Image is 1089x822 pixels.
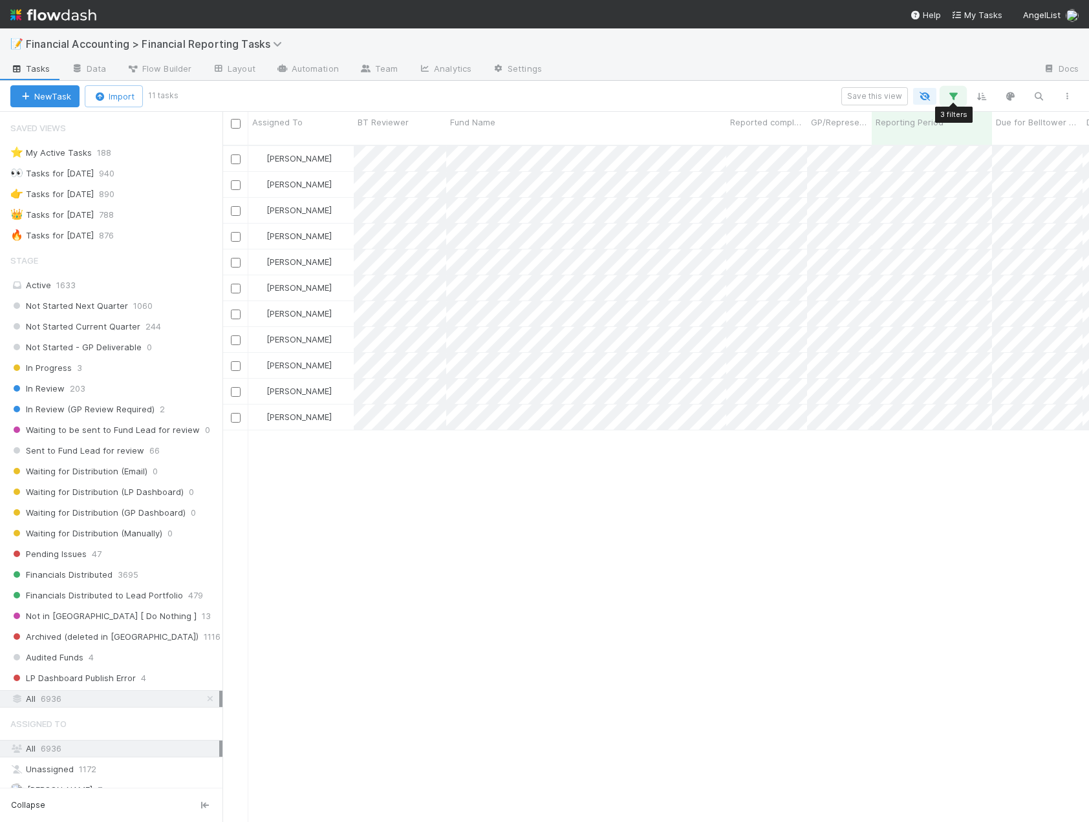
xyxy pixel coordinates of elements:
span: Not Started - GP Deliverable [10,339,142,355]
button: Import [85,85,143,107]
span: Assigned To [252,116,303,129]
span: 940 [99,165,127,182]
span: 2 [160,401,165,417]
span: Reported completed by [730,116,804,129]
span: Assigned To [10,711,67,737]
span: 47 [92,546,102,562]
span: 244 [146,319,161,335]
span: Not in [GEOGRAPHIC_DATA] [ Do Nothing ] [10,608,197,624]
img: avatar_17610dbf-fae2-46fa-90b6-017e9223b3c9.png [10,783,23,796]
img: avatar_c0d2ec3f-77e2-40ea-8107-ee7bdb5edede.png [1066,9,1079,22]
span: 876 [99,227,127,244]
img: avatar_487f705b-1efa-4920-8de6-14528bcda38c.png [254,412,264,422]
div: [PERSON_NAME] [253,152,332,165]
span: [PERSON_NAME] [266,179,332,189]
div: Tasks for [DATE] [10,227,94,244]
span: 0 [153,463,158,479]
span: 0 [189,484,194,500]
input: Toggle Row Selected [231,232,241,242]
div: All [10,741,219,757]
div: [PERSON_NAME] [253,307,332,320]
a: Data [61,59,116,80]
span: 6936 [41,691,61,707]
span: [PERSON_NAME] [266,282,332,293]
span: 13 [202,608,211,624]
span: [PERSON_NAME] [266,412,332,422]
span: 0 [167,525,173,542]
span: Stage [10,248,38,273]
a: Layout [202,59,266,80]
a: Analytics [408,59,482,80]
span: AngelList [1023,10,1061,20]
span: Waiting for Distribution (Email) [10,463,147,479]
span: My Tasks [951,10,1002,20]
div: My Active Tasks [10,145,92,161]
span: LP Dashboard Publish Error [10,670,136,686]
div: [PERSON_NAME] [253,229,332,242]
input: Toggle Row Selected [231,258,241,268]
span: [PERSON_NAME] [266,360,332,370]
span: 4 [89,649,94,666]
span: 1060 [133,298,153,314]
img: avatar_487f705b-1efa-4920-8de6-14528bcda38c.png [254,360,264,370]
span: 0 [205,422,210,438]
span: 890 [99,186,127,202]
span: 479 [188,587,203,604]
div: Tasks for [DATE] [10,165,94,182]
span: Audited Funds [10,649,83,666]
input: Toggle Row Selected [231,361,241,371]
span: 7 [98,782,102,798]
img: avatar_b6a6ccf4-6160-40f7-90da-56c3221167ae.png [254,257,264,267]
span: Collapse [11,799,45,811]
div: Unassigned [10,761,219,777]
span: Financials Distributed [10,567,113,583]
span: 📝 [10,38,23,49]
img: avatar_b6a6ccf4-6160-40f7-90da-56c3221167ae.png [254,205,264,215]
span: Reporting Period [876,116,943,129]
a: Flow Builder [116,59,202,80]
span: [PERSON_NAME] [266,257,332,267]
input: Toggle Row Selected [231,206,241,216]
span: 🔥 [10,229,23,240]
img: logo-inverted-e16ddd16eac7371096b0.svg [10,4,96,26]
span: 1633 [56,280,76,290]
span: Flow Builder [127,62,191,75]
div: [PERSON_NAME] [253,359,332,372]
img: avatar_b6a6ccf4-6160-40f7-90da-56c3221167ae.png [254,334,264,344]
span: [PERSON_NAME] [266,308,332,319]
span: 188 [97,145,124,161]
input: Toggle Row Selected [231,284,241,293]
input: Toggle Row Selected [231,180,241,190]
span: Waiting for Distribution (Manually) [10,525,162,542]
div: [PERSON_NAME] [253,204,332,216]
span: In Progress [10,360,72,376]
div: All [10,691,219,707]
span: 👀 [10,167,23,178]
button: Save this view [841,87,908,105]
input: Toggle Row Selected [231,413,241,423]
img: avatar_b6a6ccf4-6160-40f7-90da-56c3221167ae.png [254,282,264,293]
span: [PERSON_NAME] [266,334,332,344]
span: Not Started Current Quarter [10,319,140,335]
div: [PERSON_NAME] [253,255,332,268]
div: Active [10,277,219,293]
span: [PERSON_NAME] [266,153,332,163]
input: Toggle Row Selected [231,310,241,319]
div: [PERSON_NAME] [253,410,332,423]
span: In Review (GP Review Required) [10,401,155,417]
span: 0 [191,505,196,521]
img: avatar_b6a6ccf4-6160-40f7-90da-56c3221167ae.png [254,179,264,189]
span: [PERSON_NAME] [266,231,332,241]
span: 788 [99,207,127,223]
a: Docs [1033,59,1089,80]
span: [PERSON_NAME] [266,205,332,215]
a: Team [349,59,408,80]
span: 1172 [79,761,96,777]
span: 👉 [10,188,23,199]
span: Financials Distributed to Lead Portfolio [10,587,183,604]
input: Toggle Row Selected [231,154,241,164]
div: Help [910,8,941,21]
div: [PERSON_NAME] [253,281,332,294]
span: Due for Belltower Review [996,116,1079,129]
span: Fund Name [450,116,495,129]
